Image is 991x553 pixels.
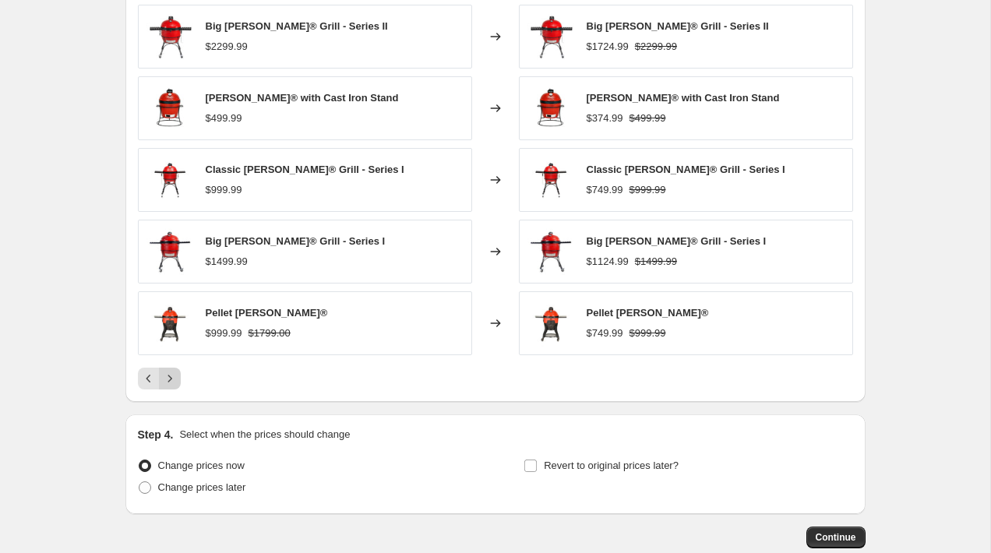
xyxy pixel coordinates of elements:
img: BJ24RHCBigJoeIIHero_01_26fee8b4-d28c-449c-9a04-73096d90b611_80x.jpg [146,13,193,60]
span: Change prices later [158,481,246,493]
img: KJ15260020-1_80x.webp [146,300,193,347]
div: $2299.99 [206,39,248,55]
span: Big [PERSON_NAME]® Grill - Series I [206,235,386,247]
span: [PERSON_NAME]® with Cast Iron Stand [206,92,399,104]
button: Previous [138,368,160,389]
p: Select when the prices should change [179,427,350,442]
strike: $1799.00 [249,326,291,341]
div: $499.99 [206,111,242,126]
strike: $1499.99 [635,254,677,269]
img: BJ24RH_BigJoeHero_01_80x.jpg [146,228,193,275]
strike: $999.99 [630,182,666,198]
strike: $2299.99 [635,39,677,55]
div: $999.99 [206,326,242,341]
span: Classic [PERSON_NAME]® Grill - Series I [587,164,785,175]
img: BJ24RH_BigJoeHero_01_80x.jpg [527,228,574,275]
strike: $999.99 [630,326,666,341]
button: Continue [806,527,866,548]
img: KJ23RHClassicIHero01_80x.jpg [146,157,193,203]
span: Big [PERSON_NAME]® Grill - Series I [587,235,767,247]
h2: Step 4. [138,427,174,442]
img: KJ23RHClassicIHero01_80x.jpg [527,157,574,203]
img: KJ15260020-1_80x.webp [527,300,574,347]
span: Revert to original prices later? [544,460,679,471]
span: Change prices now [158,460,245,471]
div: $1124.99 [587,254,629,269]
img: KJ13RHJoeJrHero_01_80x.jpg [527,85,574,132]
div: $1499.99 [206,254,248,269]
button: Next [159,368,181,389]
div: $374.99 [587,111,623,126]
img: BJ24RHCBigJoeIIHero_01_26fee8b4-d28c-449c-9a04-73096d90b611_80x.jpg [527,13,574,60]
img: KJ13RHJoeJrHero_01_80x.jpg [146,85,193,132]
div: $1724.99 [587,39,629,55]
span: Big [PERSON_NAME]® Grill - Series II [587,20,769,32]
nav: Pagination [138,368,181,389]
div: $999.99 [206,182,242,198]
span: Big [PERSON_NAME]® Grill - Series II [206,20,388,32]
span: Pellet [PERSON_NAME]® [587,307,709,319]
span: Pellet [PERSON_NAME]® [206,307,328,319]
div: $749.99 [587,182,623,198]
span: [PERSON_NAME]® with Cast Iron Stand [587,92,780,104]
span: Classic [PERSON_NAME]® Grill - Series I [206,164,404,175]
span: Continue [816,531,856,544]
strike: $499.99 [630,111,666,126]
div: $749.99 [587,326,623,341]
